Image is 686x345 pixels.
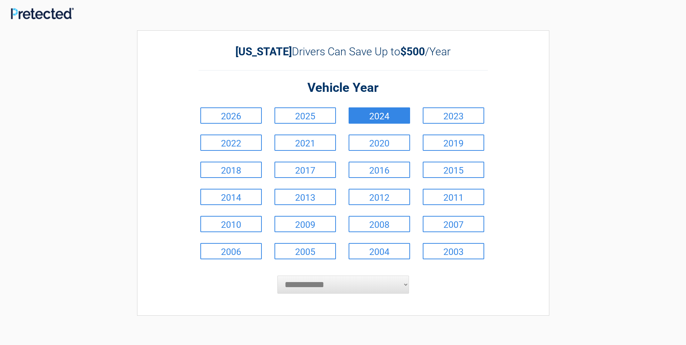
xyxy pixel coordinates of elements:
a: 2003 [423,243,484,259]
a: 2020 [349,135,410,151]
b: [US_STATE] [235,45,292,58]
a: 2019 [423,135,484,151]
a: 2023 [423,107,484,124]
h2: Drivers Can Save Up to /Year [199,45,488,58]
a: 2021 [274,135,336,151]
a: 2017 [274,162,336,178]
a: 2013 [274,189,336,205]
h2: Vehicle Year [199,80,488,97]
a: 2014 [200,189,262,205]
a: 2024 [349,107,410,124]
a: 2012 [349,189,410,205]
a: 2005 [274,243,336,259]
a: 2007 [423,216,484,232]
a: 2011 [423,189,484,205]
b: $500 [400,45,425,58]
a: 2016 [349,162,410,178]
a: 2006 [200,243,262,259]
a: 2015 [423,162,484,178]
a: 2009 [274,216,336,232]
a: 2018 [200,162,262,178]
img: Main Logo [11,8,74,19]
a: 2008 [349,216,410,232]
a: 2004 [349,243,410,259]
a: 2026 [200,107,262,124]
a: 2025 [274,107,336,124]
a: 2010 [200,216,262,232]
a: 2022 [200,135,262,151]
